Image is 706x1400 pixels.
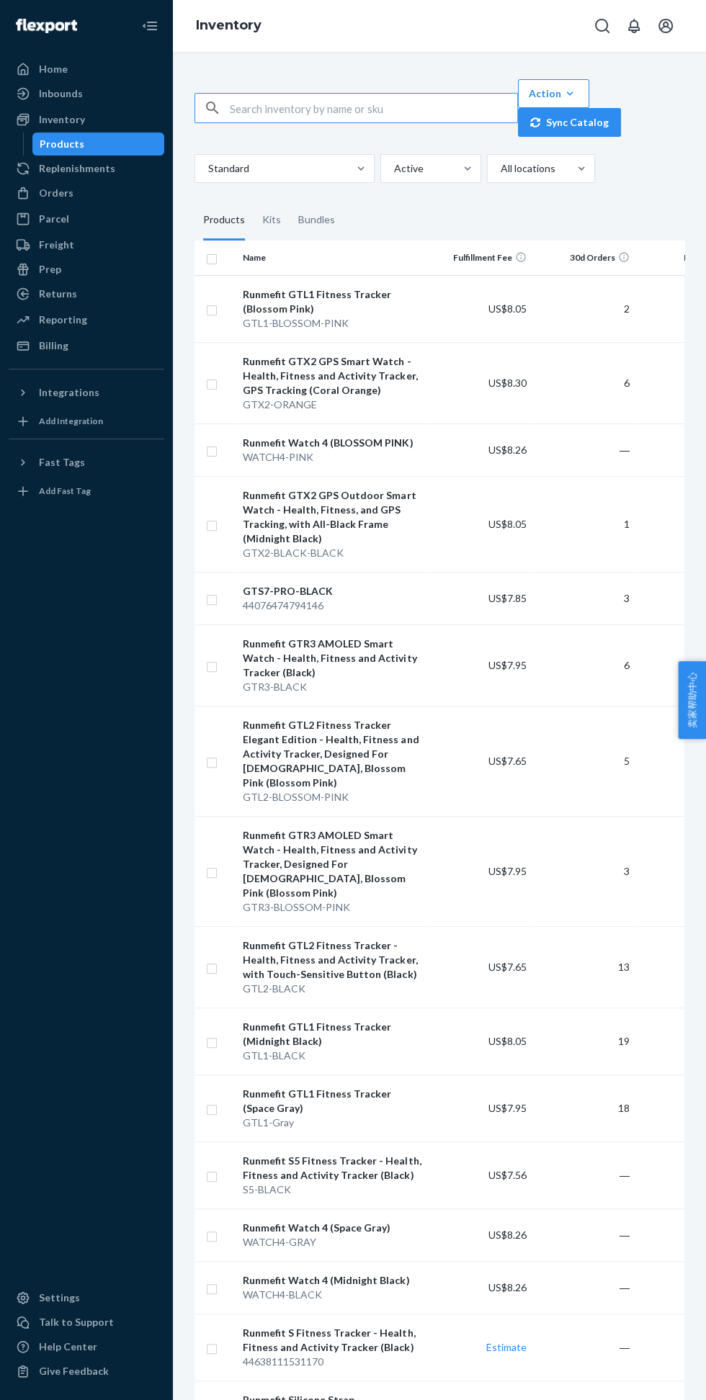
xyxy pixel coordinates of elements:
span: US$8.05 [488,302,527,315]
div: Parcel [39,212,69,226]
a: Home [9,58,164,81]
td: 3 [532,816,635,926]
div: GTX2-BLACK-BLACK [243,546,424,560]
div: Products [40,137,84,151]
span: US$7.85 [488,592,527,604]
div: Runmefit Watch 4 (BLOSSOM PINK) [243,436,424,450]
td: 6 [532,624,635,706]
span: US$7.65 [488,755,527,767]
a: Billing [9,334,164,357]
span: US$8.05 [488,518,527,530]
div: Add Integration [39,415,103,427]
button: Action [518,79,589,108]
ol: breadcrumbs [184,5,273,47]
div: Products [203,200,245,241]
td: ― [532,1208,635,1261]
button: Fast Tags [9,451,164,474]
th: Name [237,241,429,275]
button: Give Feedback [9,1360,164,1383]
div: Orders [39,186,73,200]
div: Runmefit GTR3 AMOLED Smart Watch - Health, Fitness and Activity Tracker (Black) [243,637,424,680]
a: Orders [9,181,164,205]
div: Reporting [39,313,87,327]
a: Add Integration [9,410,164,433]
div: Runmefit GTL1 Fitness Tracker (Space Gray) [243,1087,424,1116]
a: Freight [9,233,164,256]
div: Replenishments [39,161,115,176]
div: Prep [39,262,61,277]
button: Integrations [9,381,164,404]
img: Flexport logo [16,19,77,33]
button: Open account menu [651,12,680,40]
a: Estimate [486,1341,527,1353]
div: GTL1-BLOSSOM-PINK [243,316,424,331]
button: 卖家帮助中心 [678,661,706,739]
span: US$7.95 [488,1102,527,1114]
div: Runmefit GTL2 Fitness Tracker - Health, Fitness and Activity Tracker, with Touch-Sensitive Button... [243,938,424,982]
a: Products [32,133,165,156]
td: ― [532,1261,635,1314]
div: Freight [39,238,74,252]
button: Open notifications [620,12,648,40]
div: S5-BLACK [243,1183,424,1197]
a: Help Center [9,1335,164,1358]
a: Inbounds [9,82,164,105]
div: GTL1-Gray [243,1116,424,1130]
div: GTX2-ORANGE [243,398,424,412]
div: Fast Tags [39,455,85,470]
div: Runmefit GTL1 Fitness Tracker (Blossom Pink) [243,287,424,316]
a: Replenishments [9,157,164,180]
span: US$8.26 [488,1229,527,1241]
div: GTR3-BLACK [243,680,424,694]
div: Give Feedback [39,1364,109,1378]
div: Bundles [298,200,335,241]
div: Runmefit GTX2 GPS Outdoor Smart Watch - Health, Fitness, and GPS Tracking, with All-Black Frame (... [243,488,424,546]
span: US$7.95 [488,659,527,671]
input: Standard [207,161,208,176]
span: US$8.05 [488,1035,527,1047]
div: Help Center [39,1340,97,1354]
input: Active [393,161,394,176]
input: All locations [499,161,501,176]
div: 44076474794146 [243,598,424,613]
a: Add Fast Tag [9,480,164,503]
a: Inventory [9,108,164,131]
td: 1 [532,476,635,572]
td: ― [532,1141,635,1208]
div: GTL1-BLACK [243,1049,424,1063]
div: WATCH4-GRAY [243,1235,424,1249]
div: WATCH4-PINK [243,450,424,465]
a: Talk to Support [9,1311,164,1334]
div: Billing [39,338,68,353]
div: Talk to Support [39,1315,114,1329]
div: Runmefit Watch 4 (Space Gray) [243,1221,424,1235]
span: US$7.56 [488,1169,527,1181]
th: 30d Orders [532,241,635,275]
div: Settings [39,1291,80,1305]
a: Inventory [196,17,262,33]
div: Returns [39,287,77,301]
a: Returns [9,282,164,305]
a: Prep [9,258,164,281]
div: WATCH4-BLACK [243,1288,424,1302]
td: 2 [532,275,635,342]
div: Home [39,62,68,76]
td: 19 [532,1008,635,1074]
div: GTL2-BLACK [243,982,424,996]
td: ― [532,1314,635,1381]
div: Runmefit S Fitness Tracker - Health, Fitness and Activity Tracker (Black) [243,1326,424,1355]
td: ― [532,423,635,476]
div: Kits [262,200,281,241]
span: US$7.65 [488,961,527,973]
div: Integrations [39,385,99,400]
div: Runmefit GTL1 Fitness Tracker (Midnight Black) [243,1020,424,1049]
input: Search inventory by name or sku [230,94,517,122]
a: Parcel [9,207,164,230]
td: 3 [532,572,635,624]
th: Fulfillment Fee [430,241,533,275]
span: US$8.26 [488,1281,527,1293]
span: US$8.30 [488,377,527,389]
button: Open Search Box [588,12,617,40]
span: US$7.95 [488,865,527,877]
